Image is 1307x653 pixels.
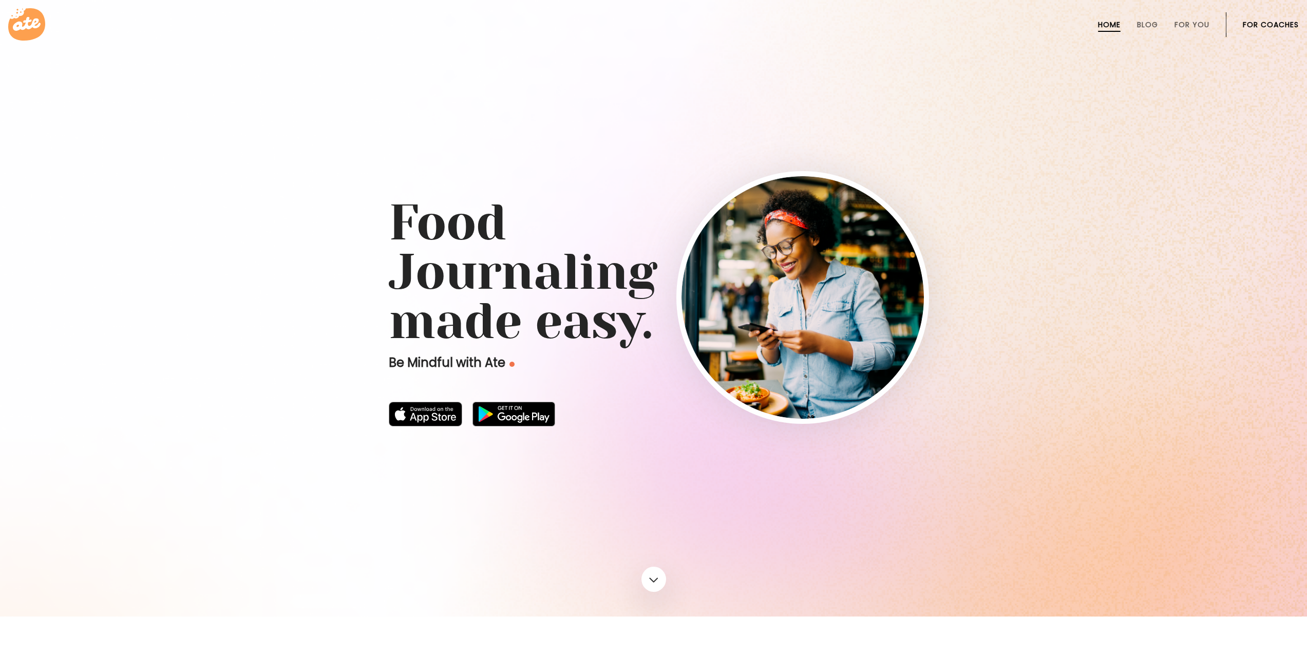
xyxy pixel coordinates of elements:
[1098,21,1121,29] a: Home
[1137,21,1158,29] a: Blog
[681,176,924,419] img: home-hero-img-rounded.png
[1243,21,1299,29] a: For Coaches
[389,355,676,371] p: Be Mindful with Ate
[1175,21,1209,29] a: For You
[472,402,555,426] img: badge-download-google.png
[389,402,463,426] img: badge-download-apple.svg
[389,198,919,346] h1: Food Journaling made easy.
